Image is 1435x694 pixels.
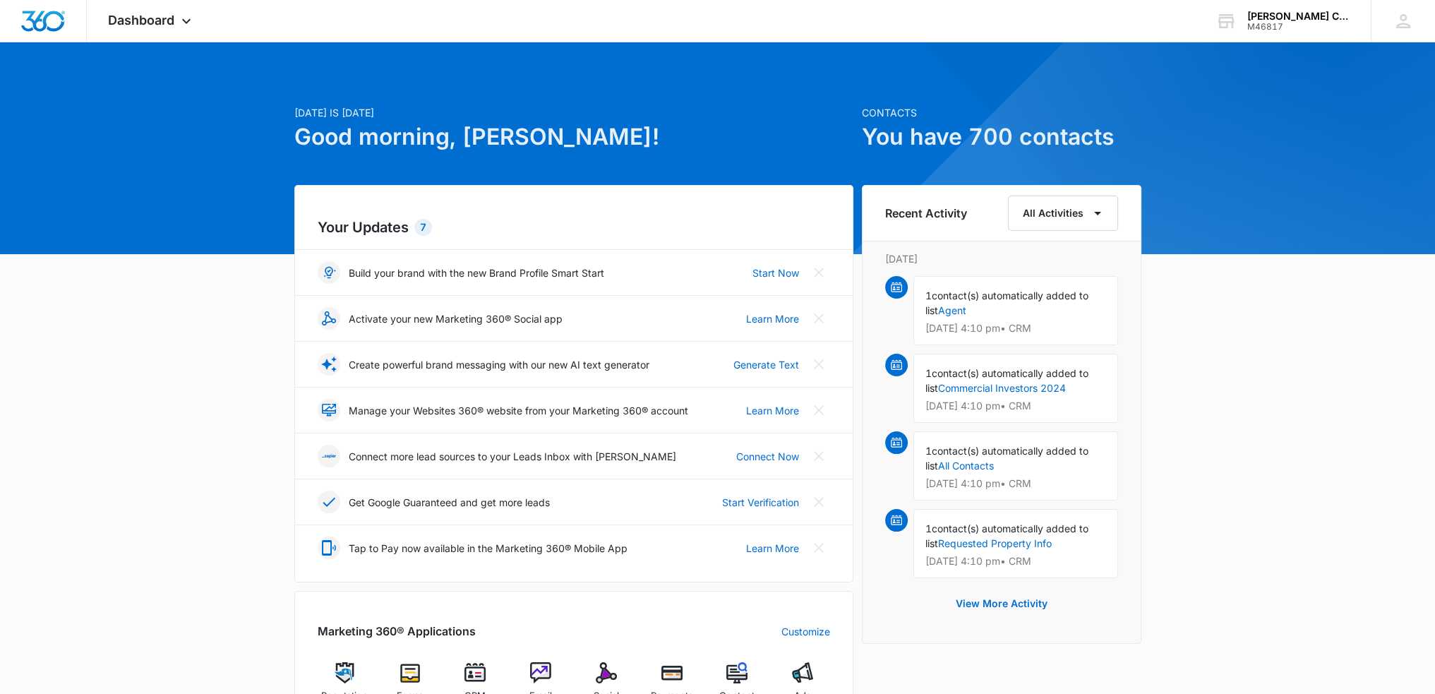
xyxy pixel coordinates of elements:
[746,311,799,326] a: Learn More
[349,449,676,464] p: Connect more lead sources to your Leads Inbox with [PERSON_NAME]
[925,522,932,534] span: 1
[938,382,1066,394] a: Commercial Investors 2024
[349,541,628,556] p: Tap to Pay now available in the Marketing 360® Mobile App
[1247,11,1350,22] div: account name
[294,120,853,154] h1: Good morning, [PERSON_NAME]!
[807,491,830,513] button: Close
[349,265,604,280] p: Build your brand with the new Brand Profile Smart Start
[938,537,1052,549] a: Requested Property Info
[318,623,476,640] h2: Marketing 360® Applications
[722,495,799,510] a: Start Verification
[349,495,550,510] p: Get Google Guaranteed and get more leads
[925,401,1106,411] p: [DATE] 4:10 pm • CRM
[807,353,830,376] button: Close
[925,556,1106,566] p: [DATE] 4:10 pm • CRM
[414,219,432,236] div: 7
[746,403,799,418] a: Learn More
[938,460,994,472] a: All Contacts
[1008,196,1118,231] button: All Activities
[349,403,688,418] p: Manage your Websites 360® website from your Marketing 360® account
[349,357,649,372] p: Create powerful brand messaging with our new AI text generator
[746,541,799,556] a: Learn More
[862,120,1141,154] h1: You have 700 contacts
[942,587,1062,621] button: View More Activity
[807,445,830,467] button: Close
[1247,22,1350,32] div: account id
[807,307,830,330] button: Close
[807,261,830,284] button: Close
[938,304,966,316] a: Agent
[862,105,1141,120] p: Contacts
[925,367,1088,394] span: contact(s) automatically added to list
[925,367,932,379] span: 1
[885,205,967,222] h6: Recent Activity
[925,522,1088,549] span: contact(s) automatically added to list
[885,251,1118,266] p: [DATE]
[736,449,799,464] a: Connect Now
[925,445,932,457] span: 1
[752,265,799,280] a: Start Now
[294,105,853,120] p: [DATE] is [DATE]
[807,399,830,421] button: Close
[733,357,799,372] a: Generate Text
[925,289,932,301] span: 1
[318,217,830,238] h2: Your Updates
[781,624,830,639] a: Customize
[807,537,830,559] button: Close
[349,311,563,326] p: Activate your new Marketing 360® Social app
[925,479,1106,489] p: [DATE] 4:10 pm • CRM
[925,323,1106,333] p: [DATE] 4:10 pm • CRM
[925,289,1088,316] span: contact(s) automatically added to list
[108,13,174,28] span: Dashboard
[925,445,1088,472] span: contact(s) automatically added to list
